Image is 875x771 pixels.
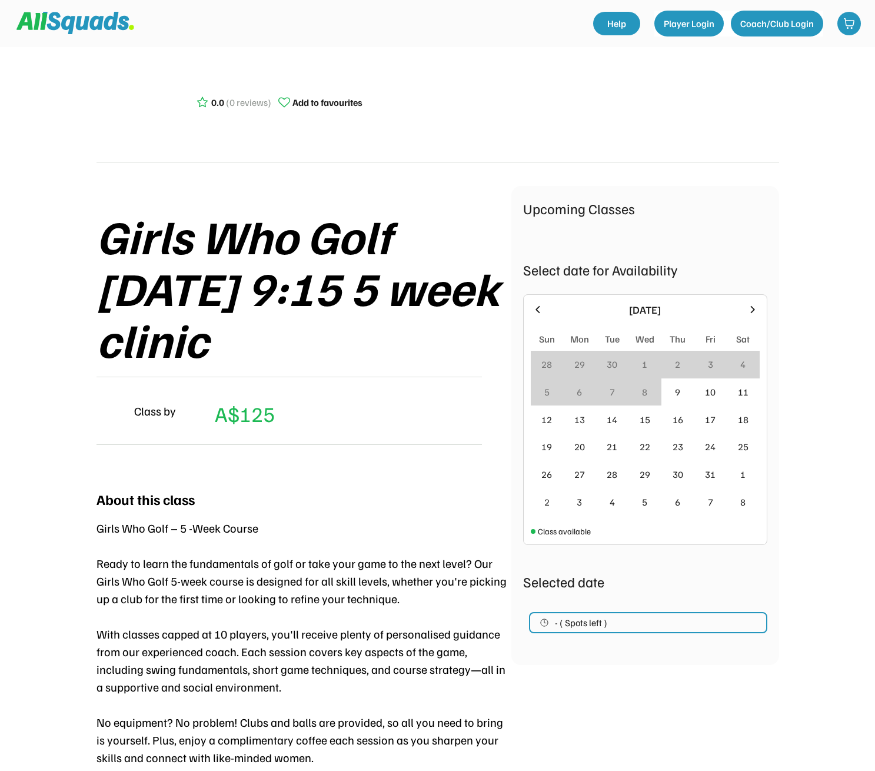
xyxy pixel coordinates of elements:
[16,12,134,34] img: Squad%20Logo.svg
[740,495,746,509] div: 8
[570,332,589,346] div: Mon
[97,397,125,425] img: yH5BAEAAAAALAAAAAABAAEAAAIBRAA7
[574,440,585,454] div: 20
[529,612,767,633] button: - ( Spots left )
[640,413,650,427] div: 15
[740,357,746,371] div: 4
[97,210,511,365] div: Girls Who Golf [DATE] 9:15 5 week clinic
[211,95,224,109] div: 0.0
[544,385,550,399] div: 5
[843,18,855,29] img: shopping-cart-01%20%281%29.svg
[654,11,724,36] button: Player Login
[675,385,680,399] div: 9
[577,385,582,399] div: 6
[673,440,683,454] div: 23
[705,467,716,481] div: 31
[102,69,161,128] img: yH5BAEAAAAALAAAAAABAAEAAAIBRAA7
[610,495,615,509] div: 4
[539,332,555,346] div: Sun
[555,618,607,627] span: - ( Spots left )
[97,488,195,510] div: About this class
[642,385,647,399] div: 8
[607,357,617,371] div: 30
[292,95,362,109] div: Add to favourites
[574,467,585,481] div: 27
[642,357,647,371] div: 1
[610,385,615,399] div: 7
[541,467,552,481] div: 26
[670,332,686,346] div: Thu
[544,495,550,509] div: 2
[607,413,617,427] div: 14
[226,95,271,109] div: (0 reviews)
[551,302,740,318] div: [DATE]
[708,357,713,371] div: 3
[642,495,647,509] div: 5
[675,495,680,509] div: 6
[541,357,552,371] div: 28
[538,525,591,537] div: Class available
[673,467,683,481] div: 30
[738,413,748,427] div: 18
[607,440,617,454] div: 21
[738,385,748,399] div: 11
[574,357,585,371] div: 29
[738,440,748,454] div: 25
[636,332,654,346] div: Wed
[708,495,713,509] div: 7
[523,198,767,219] div: Upcoming Classes
[215,398,275,430] div: A$125
[705,440,716,454] div: 24
[640,467,650,481] div: 29
[577,495,582,509] div: 3
[673,413,683,427] div: 16
[675,357,680,371] div: 2
[740,467,746,481] div: 1
[523,571,767,592] div: Selected date
[706,332,716,346] div: Fri
[541,440,552,454] div: 19
[640,440,650,454] div: 22
[134,402,176,420] div: Class by
[523,259,767,280] div: Select date for Availability
[731,11,823,36] button: Coach/Club Login
[705,385,716,399] div: 10
[705,413,716,427] div: 17
[593,12,640,35] a: Help
[607,467,617,481] div: 28
[541,413,552,427] div: 12
[605,332,620,346] div: Tue
[574,413,585,427] div: 13
[736,332,750,346] div: Sat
